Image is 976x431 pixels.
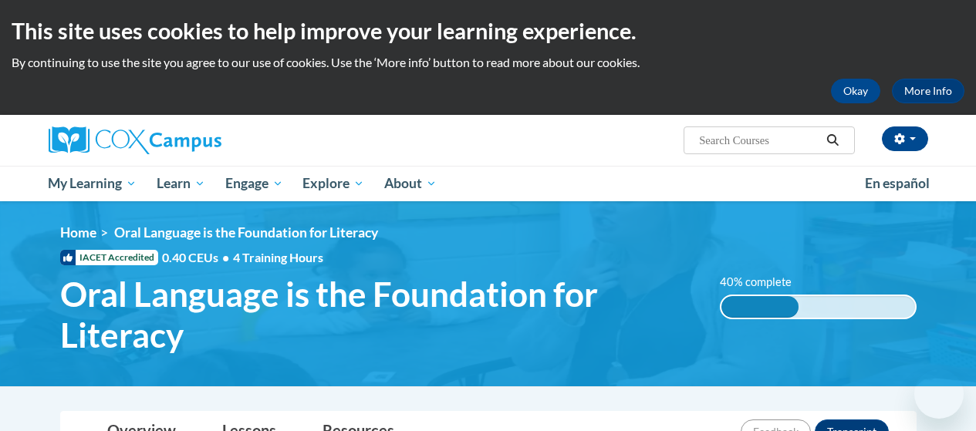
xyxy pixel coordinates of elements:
[12,54,964,71] p: By continuing to use the site you agree to our use of cookies. Use the ‘More info’ button to read...
[225,174,283,193] span: Engage
[855,167,940,200] a: En español
[60,274,697,355] span: Oral Language is the Foundation for Literacy
[831,79,880,103] button: Okay
[37,166,940,201] div: Main menu
[892,79,964,103] a: More Info
[292,166,374,201] a: Explore
[233,250,323,264] span: 4 Training Hours
[697,131,821,150] input: Search Courses
[721,296,799,318] div: 40% complete
[114,224,378,241] span: Oral Language is the Foundation for Literacy
[914,369,964,419] iframe: Button to launch messaging window
[384,174,437,193] span: About
[39,166,147,201] a: My Learning
[865,175,930,191] span: En español
[49,126,326,154] a: Cox Campus
[60,224,96,241] a: Home
[48,174,137,193] span: My Learning
[882,126,928,151] button: Account Settings
[12,15,964,46] h2: This site uses cookies to help improve your learning experience.
[157,174,205,193] span: Learn
[302,174,364,193] span: Explore
[222,250,229,264] span: •
[215,166,293,201] a: Engage
[60,250,158,265] span: IACET Accredited
[720,274,809,291] label: 40% complete
[49,126,221,154] img: Cox Campus
[162,249,233,266] span: 0.40 CEUs
[374,166,447,201] a: About
[821,131,844,150] button: Search
[147,166,215,201] a: Learn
